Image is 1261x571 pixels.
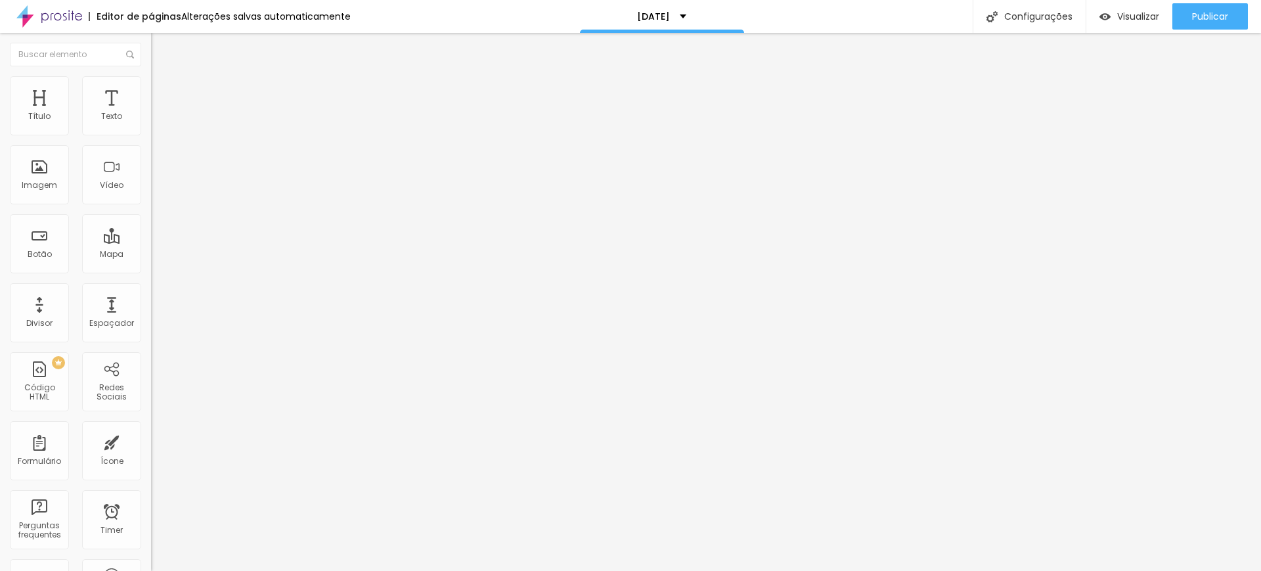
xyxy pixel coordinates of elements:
span: Visualizar [1117,11,1159,22]
p: [DATE] [637,12,670,21]
div: Perguntas frequentes [13,521,65,540]
div: Editor de páginas [89,12,181,21]
div: Alterações salvas automaticamente [181,12,351,21]
button: Publicar [1172,3,1248,30]
iframe: Editor [151,33,1261,571]
div: Vídeo [100,181,123,190]
div: Redes Sociais [85,383,137,402]
input: Buscar elemento [10,43,141,66]
img: Icone [126,51,134,58]
div: Imagem [22,181,57,190]
button: Visualizar [1086,3,1172,30]
img: Icone [986,11,998,22]
div: Ícone [100,457,123,466]
div: Título [28,112,51,121]
div: Timer [100,526,123,535]
span: Publicar [1192,11,1228,22]
div: Mapa [100,250,123,259]
div: Espaçador [89,319,134,328]
img: view-1.svg [1099,11,1111,22]
div: Botão [28,250,52,259]
div: Texto [101,112,122,121]
div: Divisor [26,319,53,328]
div: Código HTML [13,383,65,402]
div: Formulário [18,457,61,466]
